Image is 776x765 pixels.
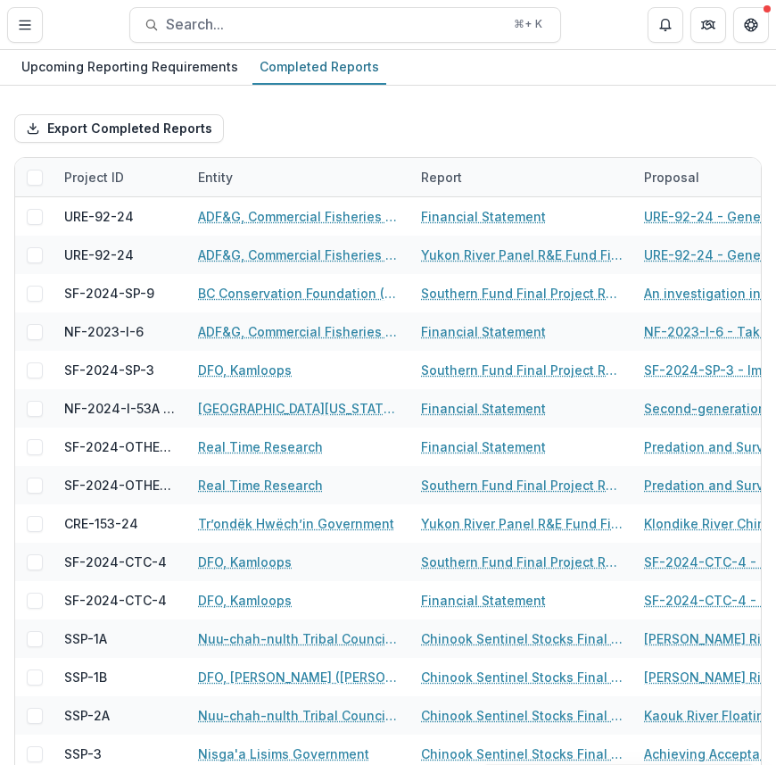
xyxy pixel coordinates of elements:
a: BC Conservation Foundation (Nanaimo Office) [198,284,400,303]
div: Entity [187,158,410,196]
div: Upcoming Reporting Requirements [14,54,245,79]
a: Southern Fund Final Project Report [421,361,623,379]
button: Notifications [648,7,683,43]
a: Financial Statement [421,437,546,456]
button: Partners [690,7,726,43]
a: Southern Fund Final Project Report [421,476,623,495]
a: Nuu-chah-nulth Tribal Council, Northern Region Office [198,706,400,725]
div: SF-2024-CTC-4 [64,553,167,571]
a: Real Time Research [198,437,323,456]
div: Completed Reports [252,54,386,79]
a: Completed Reports [252,50,386,85]
a: [GEOGRAPHIC_DATA][US_STATE], College of Fisheries and Ocean Sciences, [GEOGRAPHIC_DATA] [198,399,400,418]
div: URE-92-24 [64,207,134,226]
a: Yukon River Panel R&E Fund Final Project Report [421,245,623,264]
a: Yukon River Panel R&E Fund Final Project Report [421,514,623,533]
a: Financial Statement [421,399,546,418]
div: Project ID [54,158,187,196]
div: SF-2024-SP-3 [64,361,154,379]
a: DFO, Kamloops [198,553,292,571]
a: DFO, Kamloops [198,591,292,610]
a: DFO, Kamloops [198,361,292,379]
span: Search... [166,16,503,33]
a: Financial Statement [421,207,546,226]
button: Export Completed Reports [14,114,224,143]
div: Report [410,158,633,196]
div: Proposal [633,168,710,187]
div: SF-2024-OTHER-5 [64,476,177,495]
a: Chinook Sentinel Stocks Final Project Report [421,744,623,763]
a: Trʼondëk Hwëchʼin Government [198,514,394,533]
a: ADF&G, Commercial Fisheries Division ([GEOGRAPHIC_DATA]) [198,322,400,341]
a: ADF&G, Commercial Fisheries Division ([GEOGRAPHIC_DATA]) [198,207,400,226]
a: Chinook Sentinel Stocks Final Project Report [421,668,623,686]
div: SF-2024-CTC-4 [64,591,167,610]
div: SSP-2A [64,706,110,725]
div: Report [410,168,473,187]
div: SSP-1B [64,668,107,686]
a: Southern Fund Final Project Report [421,284,623,303]
a: Financial Statement [421,322,546,341]
a: Upcoming Reporting Requirements [14,50,245,85]
div: NF-2023-I-6 [64,322,144,341]
a: Financial Statement [421,591,546,610]
div: CRE-153-24 [64,514,138,533]
a: Chinook Sentinel Stocks Final Project Report [421,706,623,725]
button: Search... [129,7,561,43]
a: Nuu-chah-nulth Tribal Council, Northern Region Office [198,629,400,648]
div: ⌘ + K [510,14,546,34]
a: ADF&G, Commercial Fisheries Division ([GEOGRAPHIC_DATA]) [198,245,400,264]
a: Chinook Sentinel Stocks Final Project Report [421,629,623,648]
a: Nisga'a Lisims Government [198,744,369,763]
a: Real Time Research [198,476,323,495]
div: SSP-1A [64,629,107,648]
button: Toggle Menu [7,7,43,43]
div: SF-2024-SP-9 [64,284,154,303]
div: SSP-3 [64,744,102,763]
a: DFO, [PERSON_NAME] ([PERSON_NAME] Point Rd) [198,668,400,686]
div: Entity [187,168,244,187]
div: SF-2024-OTHER-5 [64,437,177,456]
button: Get Help [733,7,769,43]
div: Project ID [54,168,135,187]
div: NF-2024-I-53A (UAF) [64,399,177,418]
div: URE-92-24 [64,245,134,264]
a: Southern Fund Final Project Report [421,553,623,571]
